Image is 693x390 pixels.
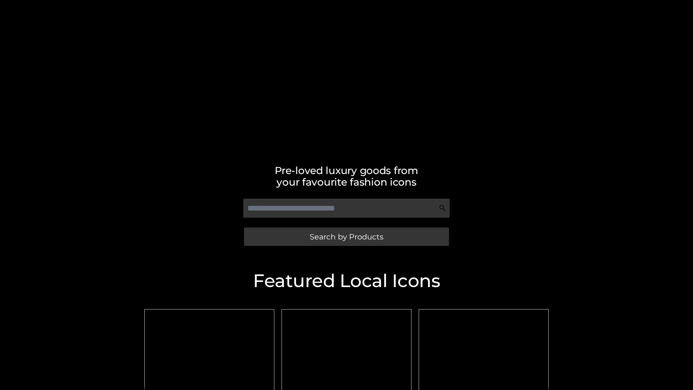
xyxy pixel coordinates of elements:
[141,272,552,290] h2: Featured Local Icons​
[310,233,383,240] span: Search by Products
[141,165,552,188] h2: Pre-loved luxury goods from your favourite fashion icons
[439,204,446,212] img: Search Icon
[244,227,449,246] a: Search by Products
